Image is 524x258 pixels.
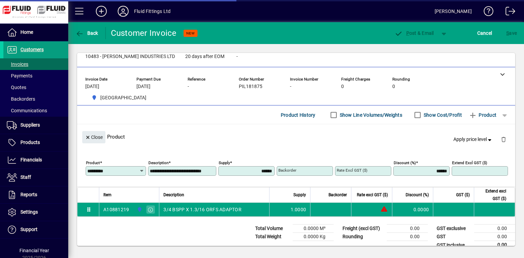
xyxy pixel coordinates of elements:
span: 20 days after EOM [185,54,224,59]
button: Add [90,5,112,17]
span: AUCKLAND [89,94,149,102]
span: Discount (%) [406,191,429,199]
span: Quotes [7,85,26,90]
span: Invoices [7,61,28,67]
span: Products [20,140,40,145]
span: 3/4 BSPP X 1.3/16 ORFS ADAPTOR [163,206,242,213]
div: Product [77,124,515,149]
a: Communications [3,105,68,116]
a: Suppliers [3,117,68,134]
span: Reports [20,192,37,197]
app-page-header-button: Delete [495,136,512,142]
td: Total Volume [252,225,293,233]
span: Communications [7,108,47,113]
app-page-header-button: Back [68,27,106,39]
mat-label: Backorder [278,168,296,173]
span: Backorders [7,96,35,102]
label: Show Cost/Profit [422,112,462,118]
span: [GEOGRAPHIC_DATA] [100,94,146,101]
td: 0.00 [387,225,428,233]
div: Customer Invoice [111,28,177,39]
label: Show Line Volumes/Weights [338,112,402,118]
span: NEW [186,31,195,35]
span: ave [506,28,517,39]
span: Product History [281,110,316,120]
td: 0.00 [474,241,515,249]
span: [DATE] [136,84,150,89]
span: Support [20,227,38,232]
span: Item [103,191,112,199]
td: Freight (excl GST) [339,225,387,233]
span: Apply price level [453,136,493,143]
span: PIL181875 [239,84,262,89]
span: Payments [7,73,32,78]
a: Payments [3,70,68,82]
mat-label: Rate excl GST ($) [337,168,367,173]
button: Cancel [476,27,494,39]
td: GST [433,233,474,241]
span: - [188,84,189,89]
span: Extend excl GST ($) [478,187,506,202]
app-page-header-button: Close [81,134,107,140]
span: Rate excl GST ($) [357,191,388,199]
span: 0 [392,84,395,89]
td: 0.00 [474,225,515,233]
button: Delete [495,131,512,147]
button: Profile [112,5,134,17]
span: P [406,30,409,36]
button: Product [465,109,500,121]
td: 0.0000 Kg [293,233,334,241]
span: - [290,84,291,89]
a: Invoices [3,58,68,70]
a: Quotes [3,82,68,93]
mat-label: Supply [219,160,230,165]
span: Financials [20,157,42,162]
span: Description [163,191,184,199]
span: 10483 - [PERSON_NAME] INDUSTRIES LTD [85,54,175,59]
span: Staff [20,174,31,180]
button: Save [505,27,519,39]
span: Home [20,29,33,35]
span: AUCKLAND [135,206,143,213]
button: Back [74,27,100,39]
span: Back [75,30,98,36]
span: [DATE] [85,84,99,89]
span: - [236,54,238,59]
span: Financial Year [19,248,49,253]
span: Settings [20,209,38,215]
div: Fluid Fittings Ltd [134,6,171,17]
button: Apply price level [451,133,496,146]
mat-label: Discount (%) [394,160,416,165]
a: Home [3,24,68,41]
span: GST ($) [456,191,470,199]
mat-label: Description [148,160,169,165]
button: Product History [278,109,318,121]
a: Products [3,134,68,151]
td: 0.0000 M³ [293,225,334,233]
mat-label: Product [86,160,100,165]
div: A10881219 [103,206,129,213]
a: Backorders [3,93,68,105]
span: 0 [341,84,344,89]
a: Support [3,221,68,238]
span: Suppliers [20,122,40,128]
td: 0.0000 [392,203,433,216]
span: S [506,30,509,36]
span: Backorder [329,191,347,199]
td: 0.00 [474,233,515,241]
mat-label: Extend excl GST ($) [452,160,487,165]
a: Reports [3,186,68,203]
button: Post & Email [391,27,437,39]
span: Product [469,110,496,120]
div: [PERSON_NAME] [435,6,472,17]
a: Settings [3,204,68,221]
span: 1.0000 [291,206,306,213]
span: Supply [293,191,306,199]
td: GST inclusive [433,241,474,249]
span: Customers [20,47,44,52]
a: Knowledge Base [479,1,494,24]
td: GST exclusive [433,225,474,233]
span: ost & Email [394,30,434,36]
a: Staff [3,169,68,186]
span: Close [85,132,103,143]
